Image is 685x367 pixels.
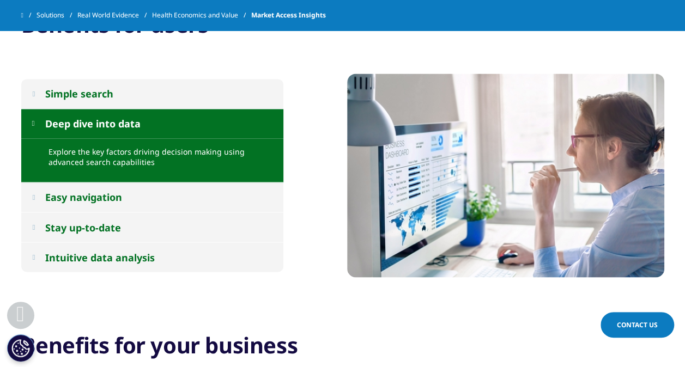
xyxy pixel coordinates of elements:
[37,5,77,25] a: Solutions
[152,5,251,25] a: Health Economics and Value
[21,109,283,138] button: Deep dive into data
[45,191,122,204] div: Easy navigation
[251,5,326,25] span: Market Access Insights
[77,5,152,25] a: Real World Evidence
[49,146,275,174] p: Explore the key factors driving decision making using advanced search capabilities
[21,79,283,108] button: Simple search
[45,87,113,100] div: Simple search
[45,117,141,130] div: Deep dive into data
[45,221,121,234] div: Stay up-to-date
[45,250,155,264] div: Intuitive data analysis
[617,320,658,329] span: Contact Us
[21,242,283,272] button: Intuitive data analysis
[601,312,674,338] a: Contact Us
[21,212,283,242] button: Stay up-to-date
[347,74,664,277] img: Iqvia Human data science
[7,334,34,362] button: Cookie Settings
[21,182,283,212] button: Easy navigation
[21,332,664,367] h3: Benefits for your business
